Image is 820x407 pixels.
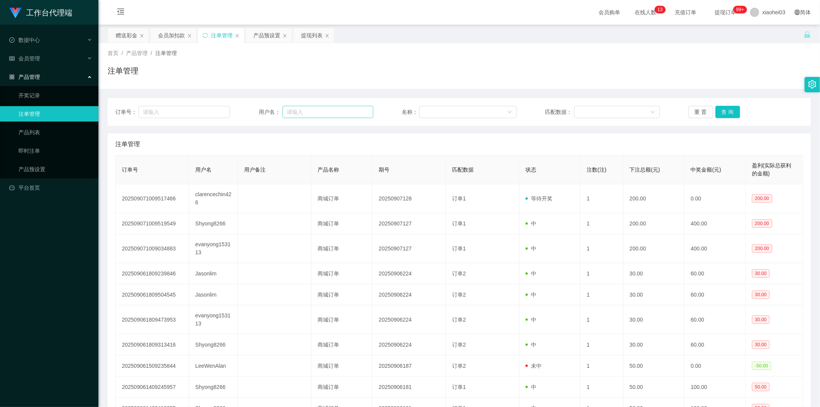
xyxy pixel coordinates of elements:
[301,28,323,43] div: 提现列表
[311,305,373,334] td: 商城订单
[18,106,92,122] a: 注单管理
[752,362,771,370] span: -50.00
[189,305,238,334] td: evanyong153113
[689,106,713,118] button: 重 置
[752,162,792,177] span: 盈利(实际总获利的金额)
[630,167,660,173] span: 下注总额(元)
[752,269,770,278] span: 30.00
[283,106,373,118] input: 请输入
[9,180,92,195] a: 图标: dashboard平台首页
[151,50,152,56] span: /
[116,234,189,263] td: 202509071009034883
[580,305,623,334] td: 1
[752,383,770,391] span: 50.00
[108,65,138,77] h1: 注单管理
[526,220,536,227] span: 中
[526,384,536,390] span: 中
[526,167,536,173] span: 状态
[9,55,40,62] span: 会员管理
[685,184,746,213] td: 0.00
[624,184,685,213] td: 200.00
[373,305,446,334] td: 20250906224
[189,355,238,377] td: LeeWenAlan
[189,377,238,398] td: Shyong8266
[624,284,685,305] td: 30.00
[402,108,419,116] span: 名称：
[452,245,466,252] span: 订单1
[660,6,663,13] p: 3
[654,6,665,13] sup: 13
[9,8,22,18] img: logo.9652507e.png
[507,110,512,115] i: 图标: down
[452,384,466,390] span: 订单1
[373,377,446,398] td: 20250906181
[685,263,746,284] td: 60.00
[244,167,266,173] span: 用户备注
[711,10,740,15] span: 提现订单
[116,213,189,234] td: 202509071009519549
[116,28,137,43] div: 赠送彩金
[452,195,466,202] span: 订单1
[108,0,134,25] i: 图标: menu-fold
[631,10,660,15] span: 在线人数
[580,213,623,234] td: 1
[116,284,189,305] td: 202509061809504545
[526,317,536,323] span: 中
[685,377,746,398] td: 100.00
[311,234,373,263] td: 商城订单
[9,9,72,15] a: 工作台代理端
[140,33,144,38] i: 图标: close
[650,110,655,115] i: 图标: down
[526,342,536,348] span: 中
[373,213,446,234] td: 20250907127
[195,167,211,173] span: 用户名
[624,263,685,284] td: 30.00
[158,28,185,43] div: 会员加扣款
[804,31,811,38] i: 图标: unlock
[373,263,446,284] td: 20250906224
[9,56,15,61] i: 图标: table
[624,305,685,334] td: 30.00
[580,334,623,355] td: 1
[126,50,148,56] span: 产品管理
[18,125,92,140] a: 产品列表
[311,213,373,234] td: 商城订单
[715,106,740,118] button: 查 询
[752,244,772,253] span: 200.00
[115,140,140,149] span: 注单管理
[211,28,233,43] div: 注单管理
[108,50,118,56] span: 首页
[580,355,623,377] td: 1
[580,377,623,398] td: 1
[624,334,685,355] td: 30.00
[311,184,373,213] td: 商城订单
[189,184,238,213] td: clarencechin426
[189,234,238,263] td: evanyong153113
[283,33,287,38] i: 图标: close
[587,167,606,173] span: 注数(注)
[116,355,189,377] td: 202509061509235844
[452,270,466,277] span: 订单2
[311,263,373,284] td: 商城订单
[624,213,685,234] td: 200.00
[9,37,15,43] i: 图标: check-circle-o
[18,162,92,177] a: 产品预设置
[311,355,373,377] td: 商城订单
[733,6,747,13] sup: 1105
[379,167,389,173] span: 期号
[808,80,817,88] i: 图标: setting
[580,284,623,305] td: 1
[580,184,623,213] td: 1
[685,234,746,263] td: 400.00
[18,143,92,158] a: 即时注单
[691,167,721,173] span: 中奖金额(元)
[9,74,15,80] i: 图标: appstore-o
[116,377,189,398] td: 202509061409245957
[685,305,746,334] td: 60.00
[121,50,123,56] span: /
[657,6,660,13] p: 1
[685,355,746,377] td: 0.00
[26,0,72,25] h1: 工作台代理端
[235,33,240,38] i: 图标: close
[752,315,770,324] span: 30.00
